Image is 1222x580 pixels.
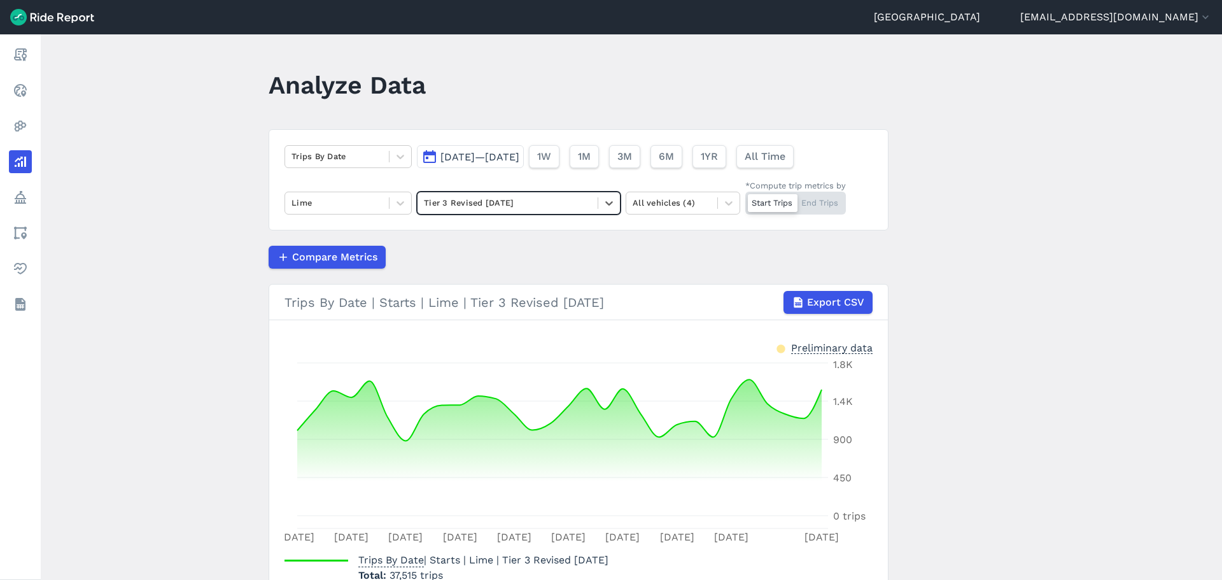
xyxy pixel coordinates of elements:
[833,510,866,522] tspan: 0 trips
[745,149,785,164] span: All Time
[9,43,32,66] a: Report
[791,341,873,354] div: Preliminary data
[807,295,864,310] span: Export CSV
[833,434,852,446] tspan: 900
[9,150,32,173] a: Analyze
[9,257,32,280] a: Health
[833,395,853,407] tspan: 1.4K
[280,531,314,543] tspan: [DATE]
[659,149,674,164] span: 6M
[9,186,32,209] a: Policy
[269,67,426,103] h1: Analyze Data
[9,293,32,316] a: Datasets
[9,115,32,138] a: Heatmaps
[269,246,386,269] button: Compare Metrics
[578,149,591,164] span: 1M
[617,149,632,164] span: 3M
[1020,10,1212,25] button: [EMAIL_ADDRESS][DOMAIN_NAME]
[874,10,980,25] a: [GEOGRAPHIC_DATA]
[833,358,853,371] tspan: 1.8K
[551,531,586,543] tspan: [DATE]
[570,145,599,168] button: 1M
[701,149,718,164] span: 1YR
[440,151,519,163] span: [DATE]—[DATE]
[334,531,369,543] tspan: [DATE]
[10,9,94,25] img: Ride Report
[804,531,839,543] tspan: [DATE]
[358,554,608,566] span: | Starts | Lime | Tier 3 Revised [DATE]
[284,291,873,314] div: Trips By Date | Starts | Lime | Tier 3 Revised [DATE]
[537,149,551,164] span: 1W
[9,79,32,102] a: Realtime
[736,145,794,168] button: All Time
[443,531,477,543] tspan: [DATE]
[529,145,559,168] button: 1W
[745,180,846,192] div: *Compute trip metrics by
[692,145,726,168] button: 1YR
[783,291,873,314] button: Export CSV
[660,531,694,543] tspan: [DATE]
[417,145,524,168] button: [DATE]—[DATE]
[358,550,424,567] span: Trips By Date
[714,531,748,543] tspan: [DATE]
[833,472,852,484] tspan: 450
[497,531,531,543] tspan: [DATE]
[388,531,423,543] tspan: [DATE]
[9,222,32,244] a: Areas
[650,145,682,168] button: 6M
[609,145,640,168] button: 3M
[292,250,377,265] span: Compare Metrics
[605,531,640,543] tspan: [DATE]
